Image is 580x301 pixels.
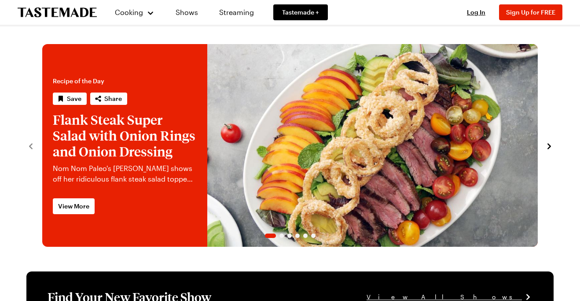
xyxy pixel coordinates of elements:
button: navigate to previous item [26,140,35,151]
span: Cooking [115,8,143,16]
span: Go to slide 6 [311,234,316,238]
span: Save [67,94,81,103]
span: Sign Up for FREE [506,8,555,16]
span: Go to slide 2 [279,234,284,238]
span: Go to slide 4 [295,234,300,238]
span: Go to slide 5 [303,234,308,238]
div: 1 / 6 [42,44,538,247]
button: Sign Up for FREE [499,4,562,20]
span: Tastemade + [282,8,319,17]
a: To Tastemade Home Page [18,7,97,18]
a: Tastemade + [273,4,328,20]
span: Go to slide 1 [265,234,276,238]
button: Save recipe [53,93,87,105]
button: Log In [459,8,494,17]
button: Cooking [114,2,154,23]
span: Log In [467,8,485,16]
button: Share [90,93,127,105]
button: navigate to next item [545,140,554,151]
span: Go to slide 3 [287,234,292,238]
span: View More [58,202,89,211]
a: View More [53,198,95,214]
span: Share [104,94,122,103]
